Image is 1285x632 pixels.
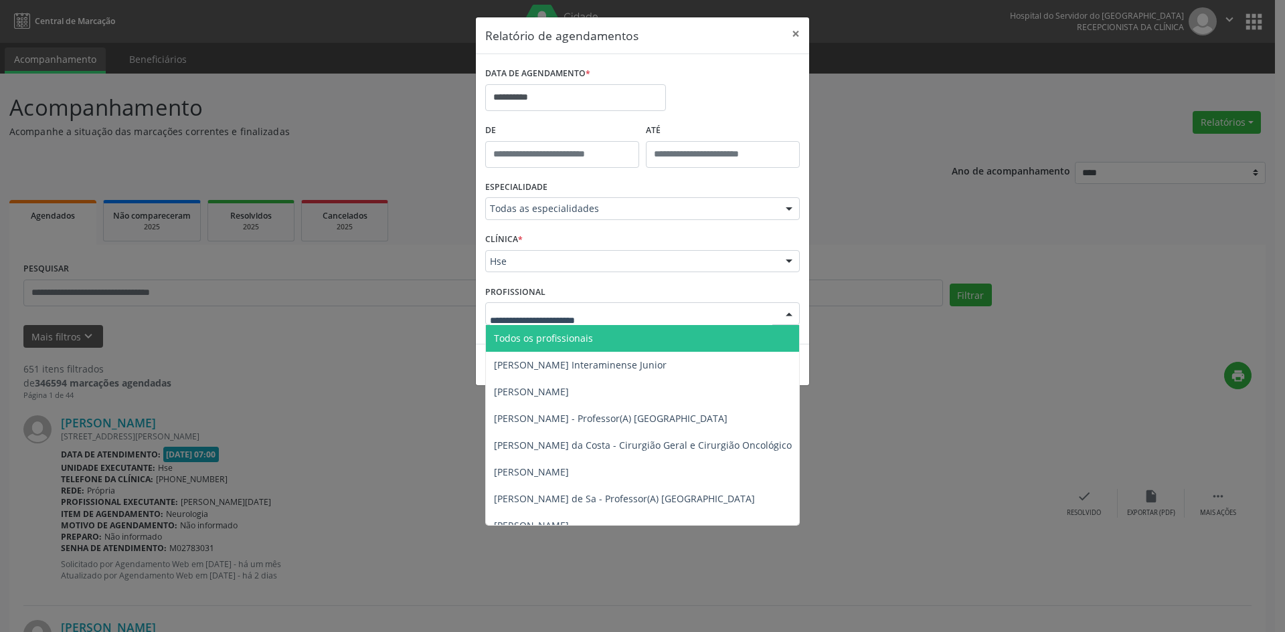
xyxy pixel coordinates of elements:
label: CLÍNICA [485,229,523,250]
span: Todos os profissionais [494,332,593,344]
span: Hse [490,255,772,268]
span: [PERSON_NAME] da Costa - Cirurgião Geral e Cirurgião Oncológico [494,439,792,451]
label: ESPECIALIDADE [485,177,547,198]
h5: Relatório de agendamentos [485,27,638,44]
span: [PERSON_NAME] de Sa - Professor(A) [GEOGRAPHIC_DATA] [494,492,755,505]
label: ATÉ [646,120,800,141]
span: Todas as especialidades [490,202,772,215]
button: Close [782,17,809,50]
span: [PERSON_NAME] [494,465,569,478]
label: PROFISSIONAL [485,282,545,302]
span: [PERSON_NAME] - Professor(A) [GEOGRAPHIC_DATA] [494,412,727,425]
span: [PERSON_NAME] [494,385,569,398]
span: [PERSON_NAME] Interaminense Junior [494,358,667,371]
span: [PERSON_NAME] [494,519,569,532]
label: De [485,120,639,141]
label: DATA DE AGENDAMENTO [485,64,590,84]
